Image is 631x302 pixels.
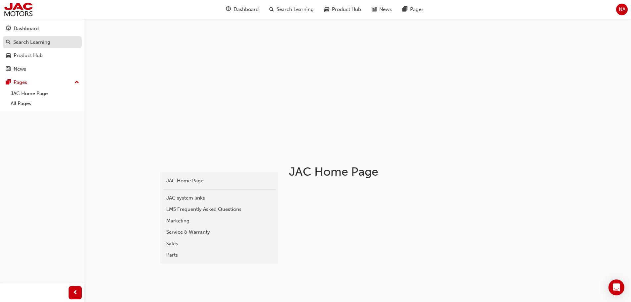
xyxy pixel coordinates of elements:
a: search-iconSearch Learning [264,3,319,16]
div: Parts [166,251,272,259]
a: Product Hub [3,49,82,62]
span: pages-icon [402,5,407,14]
div: Dashboard [14,25,39,32]
div: JAC Home Page [166,177,272,185]
span: pages-icon [6,80,11,86]
a: pages-iconPages [397,3,429,16]
div: Pages [14,79,27,86]
span: Pages [410,6,424,13]
span: car-icon [6,53,11,59]
span: Dashboard [234,6,259,13]
div: Search Learning [13,38,50,46]
a: JAC Home Page [8,89,82,99]
span: Product Hub [332,6,361,13]
a: News [3,63,82,75]
span: Search Learning [277,6,314,13]
span: news-icon [6,66,11,72]
span: search-icon [6,39,11,45]
span: guage-icon [6,26,11,32]
div: Product Hub [14,52,43,59]
div: Service & Warranty [166,228,272,236]
a: car-iconProduct Hub [319,3,366,16]
img: jac-portal [3,2,33,17]
button: NA [616,4,628,15]
span: up-icon [75,78,79,87]
h1: JAC Home Page [289,164,506,179]
a: Parts [163,249,276,261]
span: search-icon [269,5,274,14]
span: news-icon [372,5,377,14]
a: Sales [163,238,276,250]
div: News [14,65,26,73]
a: Search Learning [3,36,82,48]
a: LMS Frequently Asked Questions [163,204,276,215]
span: NA [619,6,625,13]
button: DashboardSearch LearningProduct HubNews [3,21,82,76]
div: LMS Frequently Asked Questions [166,206,272,213]
a: news-iconNews [366,3,397,16]
a: Service & Warranty [163,226,276,238]
span: News [379,6,392,13]
a: Marketing [163,215,276,227]
a: Dashboard [3,23,82,35]
button: Pages [3,76,82,89]
span: prev-icon [73,289,78,297]
a: JAC Home Page [163,175,276,187]
a: guage-iconDashboard [221,3,264,16]
span: car-icon [324,5,329,14]
div: JAC system links [166,194,272,202]
span: guage-icon [226,5,231,14]
div: Sales [166,240,272,248]
div: Open Intercom Messenger [608,279,624,295]
a: All Pages [8,98,82,109]
div: Marketing [166,217,272,225]
a: JAC system links [163,192,276,204]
